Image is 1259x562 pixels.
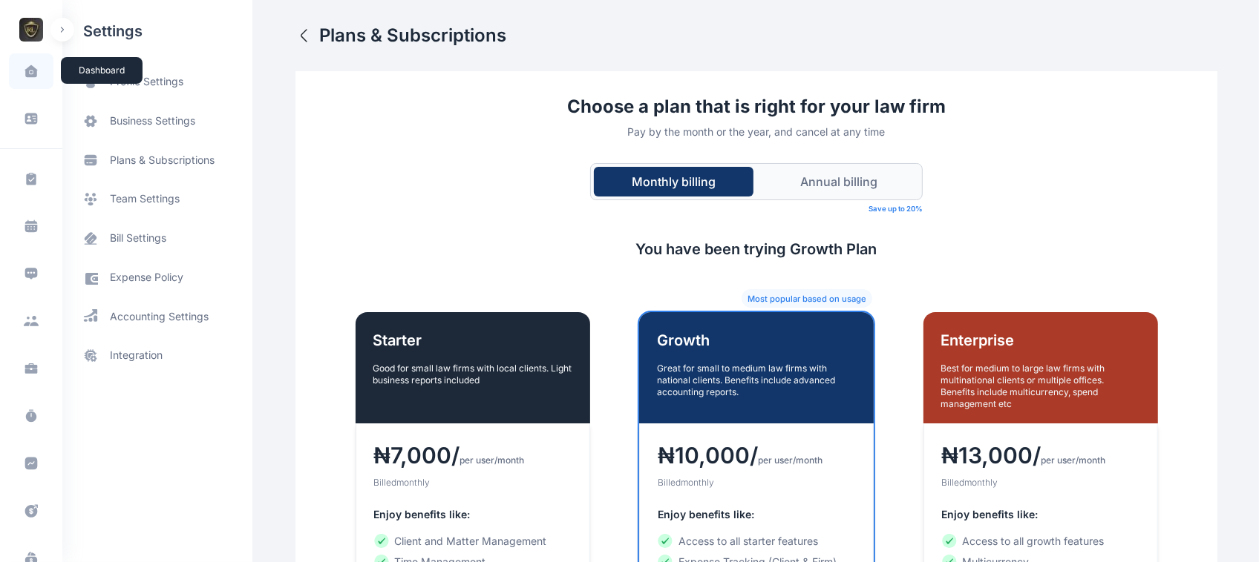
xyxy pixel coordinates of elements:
[748,294,866,304] small: Most popular based on usage
[110,113,195,129] span: business settings
[942,477,998,488] small: Billed monthly
[658,507,855,522] h5: Enjoy benefits like:
[110,153,215,168] span: plans & subscriptions
[62,102,252,141] a: business settings
[869,203,923,215] small: Save up to 20%
[963,534,1105,549] span: Access to all growth features
[594,167,753,196] button: Monthly billing
[395,534,547,549] span: Client and Matter Management
[62,297,252,336] a: accounting settings
[319,24,506,47] h2: Plans & Subscriptions
[628,125,886,138] small: Pay by the month or the year, and cancel at any time
[1041,454,1106,466] span: per user/month
[319,95,1194,119] h2: Choose a plan that is right for your law firm
[657,330,856,351] h1: Growth
[110,74,183,90] span: profile settings
[110,231,166,246] span: bill settings
[62,336,252,375] a: integration
[460,454,525,466] span: per user/month
[9,53,53,89] a: dashboard
[942,507,1139,522] h5: Enjoy benefits like:
[110,191,180,207] span: team settings
[658,442,758,469] h3: ₦ 10,000 /
[62,141,252,179] a: plans & subscriptions
[942,442,1041,469] h3: ₦ 13,000 /
[62,219,252,258] a: bill settings
[941,330,1140,351] h1: Enterprise
[110,309,209,324] span: accounting settings
[758,454,823,466] span: per user/month
[110,348,163,363] span: integration
[373,363,572,386] p: Good for small law firms with local clients. Light business reports included
[319,239,1194,289] h5: You have been trying Growth Plan
[374,477,431,488] small: Billed monthly
[678,534,818,549] span: Access to all starter features
[373,330,572,351] h1: Starter
[62,179,252,219] a: team settings
[658,477,714,488] small: Billed monthly
[62,62,252,102] a: profile settings
[110,270,183,285] span: expense policy
[759,167,919,196] button: Annual billing
[657,363,856,398] p: Great for small to medium law firms with national clients. Benefits include advanced accounting r...
[941,363,1140,410] p: Best for medium to large law firms with multinational clients or multiple offices. Benefits inclu...
[62,258,252,297] a: expense policy
[374,442,460,469] h3: ₦ 7,000 /
[374,507,572,522] h5: Enjoy benefits like:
